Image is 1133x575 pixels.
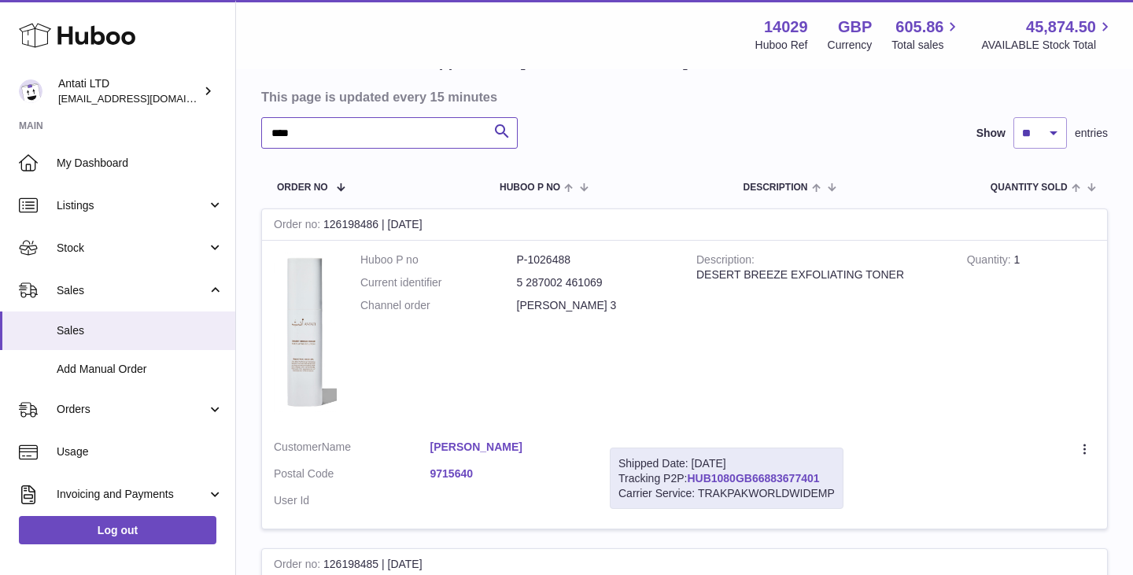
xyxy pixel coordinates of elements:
span: Total sales [891,38,961,53]
div: Antati LTD [58,76,200,106]
dt: Postal Code [274,466,430,485]
img: toufic@antatiskin.com [19,79,42,103]
strong: Order no [274,558,323,574]
dt: User Id [274,493,430,508]
dt: Name [274,440,430,459]
div: Tracking P2P: [610,448,843,510]
strong: GBP [838,17,872,38]
div: DESERT BREEZE EXFOLIATING TONER [696,267,943,282]
span: Order No [277,182,328,193]
span: entries [1075,126,1108,141]
span: [EMAIL_ADDRESS][DOMAIN_NAME] [58,92,231,105]
div: Shipped Date: [DATE] [618,456,835,471]
span: Stock [57,241,207,256]
span: Sales [57,323,223,338]
strong: Quantity [967,253,1014,270]
span: Add Manual Order [57,362,223,377]
span: Customer [274,440,322,453]
div: Currency [828,38,873,53]
span: My Dashboard [57,156,223,171]
dd: 5 287002 461069 [517,275,674,290]
a: 9715640 [430,466,587,481]
span: Orders [57,402,207,417]
span: Quantity Sold [991,182,1068,193]
td: 1 [955,241,1107,428]
span: AVAILABLE Stock Total [981,38,1114,53]
div: Huboo Ref [755,38,808,53]
dt: Channel order [360,298,517,313]
span: Listings [57,198,207,213]
a: 605.86 Total sales [891,17,961,53]
span: 605.86 [895,17,943,38]
strong: Order no [274,218,323,234]
span: Usage [57,444,223,459]
span: Invoicing and Payments [57,487,207,502]
div: 126198486 | [DATE] [262,209,1107,241]
span: Sales [57,283,207,298]
dt: Current identifier [360,275,517,290]
a: [PERSON_NAME] [430,440,587,455]
dd: P-1026488 [517,252,674,267]
span: Huboo P no [500,182,560,193]
strong: Description [696,253,755,270]
div: Carrier Service: TRAKPAKWORLDWIDEMP [618,486,835,501]
dt: Huboo P no [360,252,517,267]
label: Show [976,126,1006,141]
span: 45,874.50 [1026,17,1096,38]
dd: [PERSON_NAME] 3 [517,298,674,313]
span: Description [743,182,807,193]
h3: This page is updated every 15 minutes [261,88,1104,105]
a: HUB1080GB66883677401 [687,472,819,485]
strong: 14029 [764,17,808,38]
img: 1735333884.png [274,252,337,412]
a: Log out [19,516,216,544]
a: 45,874.50 AVAILABLE Stock Total [981,17,1114,53]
